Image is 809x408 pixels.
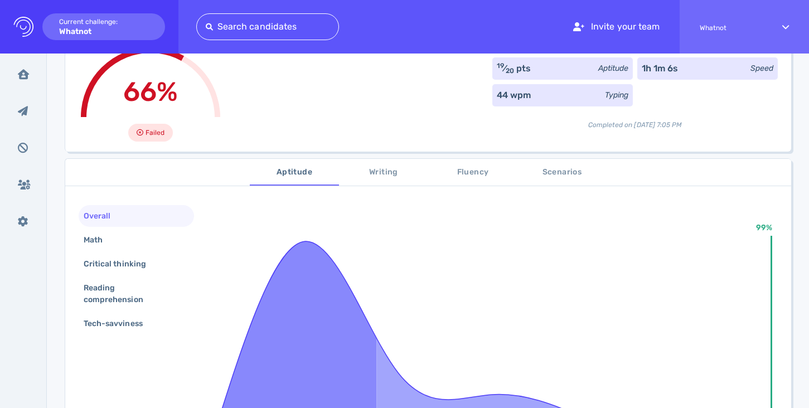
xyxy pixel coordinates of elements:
text: 99% [756,223,772,232]
span: Writing [346,166,422,179]
div: Typing [605,89,628,101]
div: Critical thinking [81,256,159,272]
span: 66% [123,76,178,108]
div: Completed on [DATE] 7:05 PM [492,111,778,130]
div: Math [81,232,116,248]
div: Speed [750,62,773,74]
div: 1h 1m 6s [642,62,678,75]
span: Whatnot [700,24,762,32]
span: Fluency [435,166,511,179]
div: Reading comprehension [81,280,182,308]
span: Failed [146,126,164,139]
sub: 20 [506,67,514,75]
div: Overall [81,208,124,224]
span: Aptitude [256,166,332,179]
div: ⁄ pts [497,62,531,75]
div: 44 wpm [497,89,531,102]
span: Scenarios [524,166,600,179]
sup: 19 [497,62,504,70]
div: Tech-savviness [81,315,156,332]
div: Aptitude [598,62,628,74]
